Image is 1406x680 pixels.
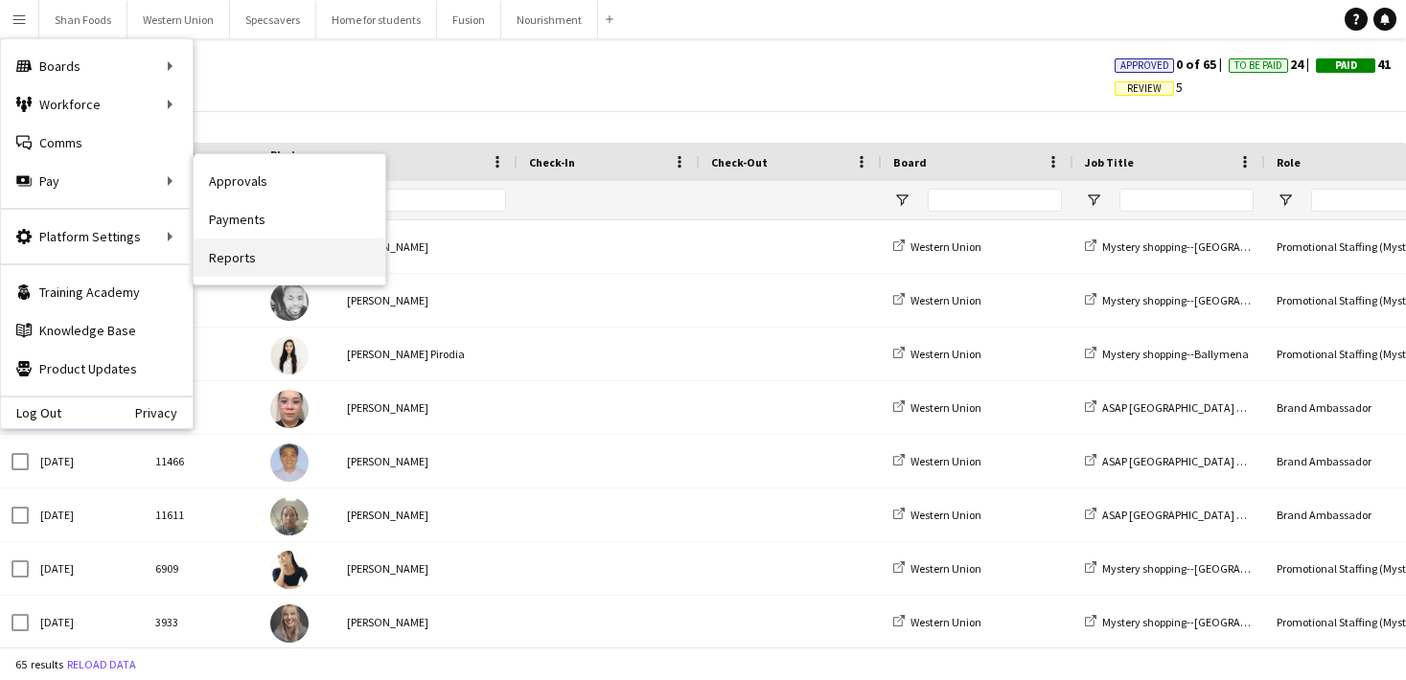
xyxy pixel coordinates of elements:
[135,405,193,420] a: Privacy
[1085,192,1102,209] button: Open Filter Menu
[893,192,910,209] button: Open Filter Menu
[270,336,309,374] img: Shubhika Pirodia
[194,162,385,200] a: Approvals
[270,497,309,535] img: Conrado Pinto
[1,273,193,311] a: Training Academy
[335,596,518,648] div: [PERSON_NAME]
[335,328,518,380] div: [PERSON_NAME] Pirodia
[1102,454,1348,468] span: ASAP [GEOGRAPHIC_DATA] @ BP Pluse--Times TBC
[1102,239,1300,254] span: Mystery shopping--[GEOGRAPHIC_DATA]
[1277,192,1294,209] button: Open Filter Menu
[1,85,193,124] div: Workforce
[29,542,144,595] div: [DATE]
[928,189,1062,212] input: Board Filter Input
[893,561,981,576] a: Western Union
[144,381,259,434] div: 11465
[1234,59,1282,72] span: To Be Paid
[335,542,518,595] div: [PERSON_NAME]
[270,604,309,643] img: Bethany Taylor
[144,435,259,487] div: 11466
[1102,561,1300,576] span: Mystery shopping--[GEOGRAPHIC_DATA]
[1085,293,1300,307] a: Mystery shopping--[GEOGRAPHIC_DATA]
[270,551,309,589] img: Natalia Dwyer
[1,217,193,256] div: Platform Settings
[910,239,981,254] span: Western Union
[529,155,575,170] span: Check-In
[1085,155,1134,170] span: Job Title
[1335,59,1357,72] span: Paid
[144,488,259,541] div: 11611
[29,488,144,541] div: [DATE]
[893,615,981,629] a: Western Union
[1102,347,1249,361] span: Mystery shopping--Ballymena
[270,443,309,482] img: Cyril Nathaniel Balino
[1119,189,1254,212] input: Job Title Filter Input
[1102,293,1300,307] span: Mystery shopping--[GEOGRAPHIC_DATA]
[893,293,981,307] a: Western Union
[1,311,193,350] a: Knowledge Base
[270,390,309,428] img: Mary Jane Balino
[893,239,981,254] a: Western Union
[501,1,598,38] button: Nourishment
[1085,615,1300,629] a: Mystery shopping--[GEOGRAPHIC_DATA]
[230,1,316,38] button: Specsavers
[144,596,259,648] div: 3933
[194,238,385,277] a: Reports
[1085,347,1249,361] a: Mystery shopping--Ballymena
[381,189,506,212] input: Name Filter Input
[910,293,981,307] span: Western Union
[1085,508,1348,522] a: ASAP [GEOGRAPHIC_DATA] @ BP Pluse--Times TBC
[1,350,193,388] a: Product Updates
[1102,400,1348,415] span: ASAP [GEOGRAPHIC_DATA] @ BP Pluse--Times TBC
[1102,615,1300,629] span: Mystery shopping--[GEOGRAPHIC_DATA]
[437,1,501,38] button: Fusion
[910,400,981,415] span: Western Union
[1085,561,1300,576] a: Mystery shopping--[GEOGRAPHIC_DATA]
[194,200,385,238] a: Payments
[1120,59,1169,72] span: Approved
[893,400,981,415] a: Western Union
[1085,400,1348,415] a: ASAP [GEOGRAPHIC_DATA] @ BP Pluse--Times TBC
[1316,56,1391,73] span: 41
[893,155,927,170] span: Board
[1085,239,1300,254] a: Mystery shopping--[GEOGRAPHIC_DATA]
[893,508,981,522] a: Western Union
[144,328,259,380] div: 8648
[1102,508,1348,522] span: ASAP [GEOGRAPHIC_DATA] @ BP Pluse--Times TBC
[1115,56,1229,73] span: 0 of 65
[335,381,518,434] div: [PERSON_NAME]
[893,347,981,361] a: Western Union
[335,488,518,541] div: [PERSON_NAME]
[63,654,140,675] button: Reload data
[893,454,981,468] a: Western Union
[910,454,981,468] span: Western Union
[1,405,61,420] a: Log Out
[270,283,309,321] img: Benn Ugwu
[1127,82,1162,95] span: Review
[144,274,259,327] div: 11146
[335,220,518,273] div: [PERSON_NAME]
[316,1,437,38] button: Home for students
[1085,454,1348,468] a: ASAP [GEOGRAPHIC_DATA] @ BP Pluse--Times TBC
[1115,79,1183,96] span: 5
[910,347,981,361] span: Western Union
[910,561,981,576] span: Western Union
[270,147,301,176] span: Photo
[335,435,518,487] div: [PERSON_NAME]
[1,162,193,200] div: Pay
[1,47,193,85] div: Boards
[1277,155,1301,170] span: Role
[29,596,144,648] div: [DATE]
[910,615,981,629] span: Western Union
[910,508,981,522] span: Western Union
[1229,56,1316,73] span: 24
[29,435,144,487] div: [DATE]
[335,274,518,327] div: [PERSON_NAME]
[127,1,230,38] button: Western Union
[711,155,768,170] span: Check-Out
[39,1,127,38] button: Shan Foods
[144,542,259,595] div: 6909
[1,124,193,162] a: Comms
